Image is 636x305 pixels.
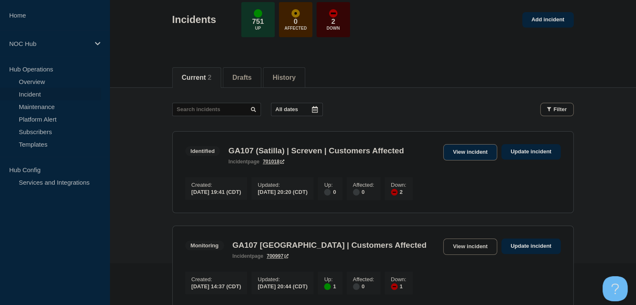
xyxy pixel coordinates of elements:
[353,182,374,188] p: Affected :
[228,146,404,155] h3: GA107 (Satilla) | Screven | Customers Affected
[353,283,360,290] div: disabled
[324,188,336,196] div: 0
[324,182,336,188] p: Up :
[276,106,298,112] p: All dates
[228,159,259,165] p: page
[522,12,574,28] a: Add incident
[267,253,289,259] a: 700997
[232,241,427,250] h3: GA107 [GEOGRAPHIC_DATA] | Customers Affected
[192,282,241,290] div: [DATE] 14:37 (CDT)
[192,188,241,195] div: [DATE] 19:41 (CDT)
[273,74,296,81] button: History
[291,9,300,18] div: affected
[331,18,335,26] p: 2
[391,189,398,196] div: down
[252,18,264,26] p: 751
[324,189,331,196] div: disabled
[554,106,567,112] span: Filter
[391,188,406,196] div: 2
[353,189,360,196] div: disabled
[540,103,574,116] button: Filter
[603,276,628,301] iframe: Help Scout Beacon - Open
[284,26,307,30] p: Affected
[185,146,220,156] span: Identified
[391,276,406,282] p: Down :
[443,239,497,255] a: View incident
[228,159,248,165] span: incident
[192,276,241,282] p: Created :
[324,276,336,282] p: Up :
[353,188,374,196] div: 0
[391,283,398,290] div: down
[258,276,307,282] p: Updated :
[172,103,261,116] input: Search incidents
[258,182,307,188] p: Updated :
[353,282,374,290] div: 0
[9,40,89,47] p: NOC Hub
[501,144,561,160] a: Update incident
[232,253,263,259] p: page
[182,74,212,81] button: Current 2
[353,276,374,282] p: Affected :
[271,103,323,116] button: All dates
[208,74,212,81] span: 2
[192,182,241,188] p: Created :
[185,241,224,250] span: Monitoring
[263,159,284,165] a: 701018
[324,282,336,290] div: 1
[232,253,252,259] span: incident
[327,26,340,30] p: Down
[172,14,216,25] h1: Incidents
[232,74,252,81] button: Drafts
[391,282,406,290] div: 1
[391,182,406,188] p: Down :
[254,9,262,18] div: up
[258,188,307,195] div: [DATE] 20:20 (CDT)
[255,26,261,30] p: Up
[501,239,561,254] a: Update incident
[329,9,337,18] div: down
[294,18,297,26] p: 0
[258,282,307,290] div: [DATE] 20:44 (CDT)
[443,144,497,160] a: View incident
[324,283,331,290] div: up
